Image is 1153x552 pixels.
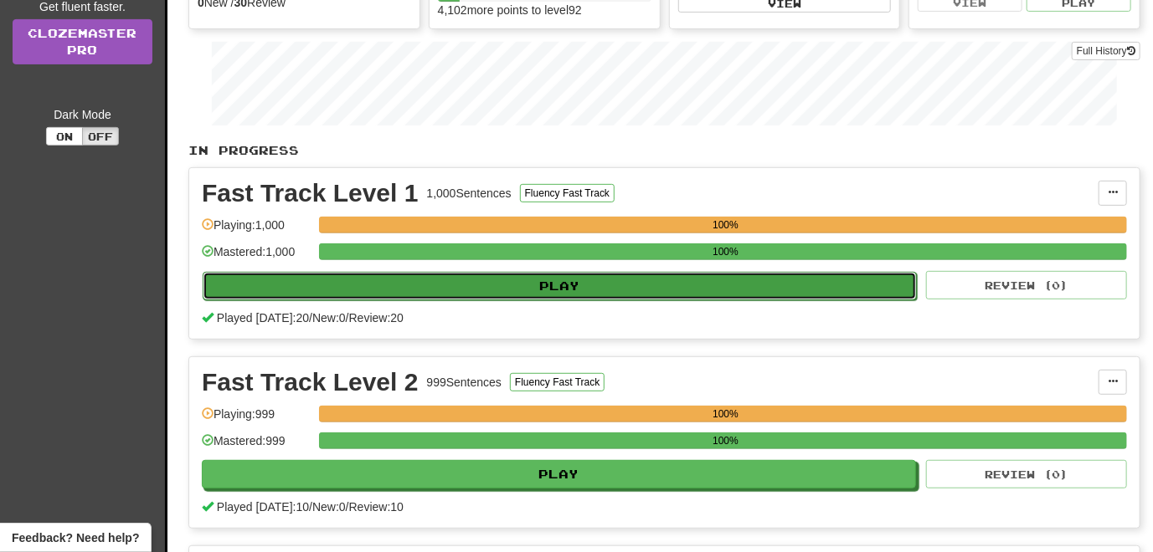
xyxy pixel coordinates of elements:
[312,311,346,325] span: New: 0
[324,217,1127,233] div: 100%
[82,127,119,146] button: Off
[349,311,404,325] span: Review: 20
[202,243,311,271] div: Mastered: 1,000
[12,529,139,546] span: Open feedback widget
[202,406,311,433] div: Playing: 999
[427,185,512,202] div: 1,000 Sentences
[309,311,312,325] span: /
[1072,42,1140,60] button: Full History
[427,374,502,391] div: 999 Sentences
[926,271,1127,299] button: Review (0)
[312,500,346,514] span: New: 0
[324,432,1127,449] div: 100%
[202,217,311,244] div: Playing: 1,000
[346,500,349,514] span: /
[346,311,349,325] span: /
[46,127,83,146] button: On
[520,184,615,202] button: Fluency Fast Track
[324,406,1127,422] div: 100%
[438,2,651,18] div: 4,102 more points to level 92
[510,373,605,391] button: Fluency Fast Track
[203,272,917,300] button: Play
[188,142,1140,159] p: In Progress
[202,432,311,460] div: Mastered: 999
[309,500,312,514] span: /
[217,311,309,325] span: Played [DATE]: 20
[926,460,1127,488] button: Review (0)
[202,460,916,488] button: Play
[202,181,419,206] div: Fast Track Level 1
[13,19,152,64] a: ClozemasterPro
[349,500,404,514] span: Review: 10
[217,500,309,514] span: Played [DATE]: 10
[13,106,152,123] div: Dark Mode
[324,243,1127,260] div: 100%
[202,370,419,395] div: Fast Track Level 2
